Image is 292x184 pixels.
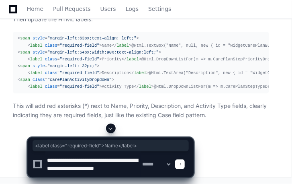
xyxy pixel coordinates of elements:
[100,6,116,11] span: Users
[28,43,102,48] span: < = >
[20,50,30,55] span: span
[18,35,264,90] div: Name @Html.TextBox("Name", null, new { id = "WidgetCarePlanBuilderStepName", @onclick = "[DOMAIN_...
[117,43,129,48] span: label
[33,77,45,82] span: class
[134,84,154,89] span: </ >
[28,57,102,62] span: < = >
[18,36,139,41] span: < = >
[33,64,45,68] span: style
[60,57,100,62] span: "required-field"
[18,77,114,82] span: < = >
[60,84,100,89] span: "required-field"
[47,77,112,82] span: "carePlanActivityDropdown"
[45,43,57,48] span: class
[112,43,131,48] span: </ >
[30,57,43,62] span: label
[47,50,159,55] span: "margin-left:54px;width:90%;text-align:left;"
[18,64,99,68] span: < = >
[13,15,269,24] p: Then update the HTML labels:
[30,84,43,89] span: label
[129,70,149,75] span: </ >
[122,57,141,62] span: </ >
[127,57,139,62] span: label
[27,6,43,11] span: Home
[60,70,100,75] span: "required-field"
[139,84,151,89] span: label
[28,84,102,89] span: < = >
[126,6,139,11] span: Logs
[47,64,97,68] span: "margin-left: 32px;"
[20,77,30,82] span: span
[53,6,90,11] span: Pull Requests
[20,64,30,68] span: span
[30,70,43,75] span: label
[45,70,57,75] span: class
[33,50,45,55] span: style
[148,6,171,11] span: Settings
[45,57,57,62] span: class
[47,36,137,41] span: "margin-left:63px;text-align: left;"
[30,43,43,48] span: label
[28,70,102,75] span: < = >
[20,36,30,41] span: span
[45,84,57,89] span: class
[134,70,147,75] span: label
[60,43,100,48] span: "required-field"
[18,50,161,55] span: < = >
[35,143,186,149] span: <label class="required-field">Name</label>
[13,101,269,120] p: This will add red asterisks (*) next to Name, Priority, Description, and Activity Type fields, cl...
[33,36,45,41] span: style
